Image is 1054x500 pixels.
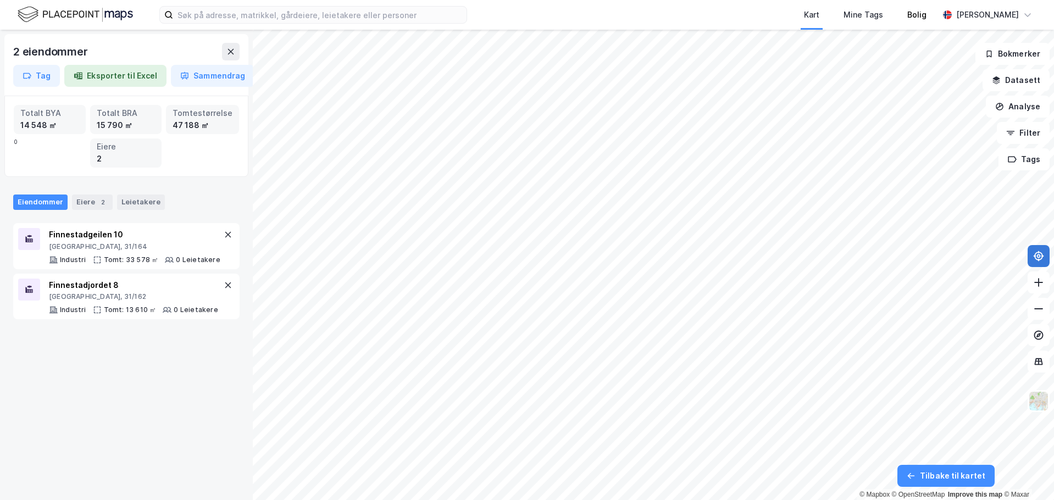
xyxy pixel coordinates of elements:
div: 2 [97,153,156,165]
button: Tag [13,65,60,87]
img: Z [1028,391,1049,412]
a: Improve this map [948,491,1002,498]
div: [PERSON_NAME] [956,8,1019,21]
div: Finnestadgeilen 10 [49,228,220,241]
button: Sammendrag [171,65,254,87]
button: Bokmerker [975,43,1050,65]
div: 47 188 ㎡ [173,119,232,131]
div: Industri [60,305,86,314]
div: Totalt BYA [20,107,79,119]
div: Eiendommer [13,195,68,210]
img: logo.f888ab2527a4732fd821a326f86c7f29.svg [18,5,133,24]
a: OpenStreetMap [892,491,945,498]
div: 0 Leietakere [174,305,218,314]
button: Filter [997,122,1050,144]
div: 2 eiendommer [13,43,90,60]
div: Leietakere [117,195,165,210]
div: Tomt: 13 610 ㎡ [104,305,157,314]
div: 2 [97,197,108,208]
div: Eiere [72,195,113,210]
div: 0 [14,105,239,168]
div: Tomtestørrelse [173,107,232,119]
div: Bolig [907,8,927,21]
div: Totalt BRA [97,107,156,119]
div: 15 790 ㎡ [97,119,156,131]
div: 0 Leietakere [176,255,220,264]
div: Kart [804,8,819,21]
div: 14 548 ㎡ [20,119,79,131]
button: Tilbake til kartet [897,465,995,487]
div: [GEOGRAPHIC_DATA], 31/162 [49,292,218,301]
button: Analyse [986,96,1050,118]
div: Kontrollprogram for chat [999,447,1054,500]
button: Tags [998,148,1050,170]
div: [GEOGRAPHIC_DATA], 31/164 [49,242,220,251]
div: Tomt: 33 578 ㎡ [104,255,159,264]
div: Mine Tags [844,8,883,21]
button: Datasett [983,69,1050,91]
input: Søk på adresse, matrikkel, gårdeiere, leietakere eller personer [173,7,467,23]
button: Eksporter til Excel [64,65,167,87]
div: Industri [60,255,86,264]
div: Eiere [97,141,156,153]
a: Mapbox [859,491,890,498]
iframe: Chat Widget [999,447,1054,500]
div: Finnestadjordet 8 [49,279,218,292]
